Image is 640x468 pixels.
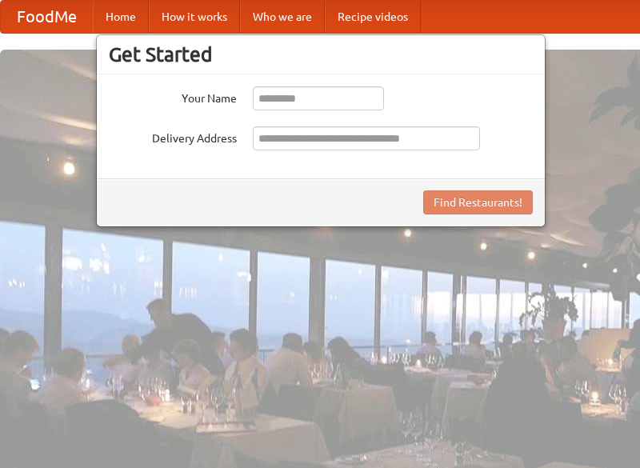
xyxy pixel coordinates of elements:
a: Who we are [240,1,325,33]
label: Your Name [109,86,237,106]
a: Home [93,1,149,33]
a: Recipe videos [325,1,421,33]
button: Find Restaurants! [423,190,533,214]
h3: Get Started [109,42,533,66]
a: FoodMe [1,1,93,33]
label: Delivery Address [109,126,237,146]
a: How it works [149,1,240,33]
